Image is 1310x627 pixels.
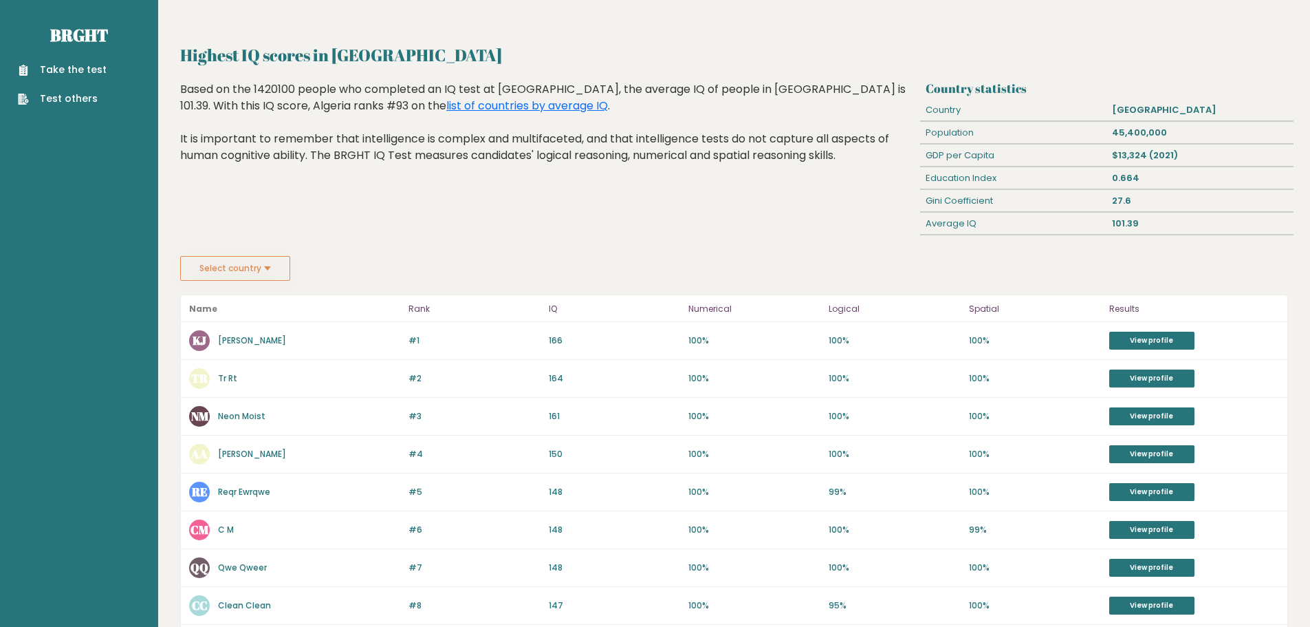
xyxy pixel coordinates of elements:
p: Numerical [688,301,820,317]
text: TR [191,370,208,386]
p: 100% [969,562,1101,574]
p: 164 [549,372,681,385]
h2: Highest IQ scores in [GEOGRAPHIC_DATA] [180,43,1288,67]
p: 100% [969,372,1101,385]
p: #1 [408,334,541,347]
p: 100% [688,524,820,536]
a: Tr Rt [218,372,237,384]
p: 100% [829,334,961,347]
p: 148 [549,486,681,498]
p: 166 [549,334,681,347]
a: View profile [1109,407,1194,425]
p: 100% [969,486,1101,498]
a: Neon Moist [218,410,265,422]
p: 100% [688,334,820,347]
p: 100% [688,410,820,423]
a: list of countries by average IQ [446,98,608,114]
a: [PERSON_NAME] [218,448,286,460]
a: Brght [50,24,108,46]
p: #7 [408,562,541,574]
div: $13,324 (2021) [1107,145,1293,167]
p: 148 [549,562,681,574]
a: View profile [1109,597,1194,615]
a: Test others [18,92,107,106]
p: #6 [408,524,541,536]
p: Logical [829,301,961,317]
div: 0.664 [1107,167,1293,189]
p: Spatial [969,301,1101,317]
p: #2 [408,372,541,385]
div: [GEOGRAPHIC_DATA] [1107,99,1293,121]
a: View profile [1109,521,1194,539]
p: 100% [688,486,820,498]
p: 100% [969,599,1101,612]
p: 100% [829,562,961,574]
a: View profile [1109,370,1194,387]
a: Clean Clean [218,599,271,611]
div: GDP per Capita [920,145,1106,167]
p: #5 [408,486,541,498]
div: Education Index [920,167,1106,189]
p: 100% [688,448,820,460]
div: Country [920,99,1106,121]
p: 99% [969,524,1101,536]
p: #3 [408,410,541,423]
a: Qwe Qweer [218,562,267,573]
div: Based on the 1420100 people who completed an IQ test at [GEOGRAPHIC_DATA], the average IQ of peop... [180,81,915,184]
p: #4 [408,448,541,460]
b: Name [189,303,217,315]
div: 27.6 [1107,190,1293,212]
a: Reqr Ewrqwe [218,486,270,498]
a: View profile [1109,445,1194,463]
text: QQ [190,560,208,575]
p: 150 [549,448,681,460]
p: 100% [688,562,820,574]
p: 100% [969,334,1101,347]
a: Take the test [18,63,107,77]
div: Population [920,122,1106,144]
p: 95% [829,599,961,612]
p: 148 [549,524,681,536]
p: 161 [549,410,681,423]
div: 45,400,000 [1107,122,1293,144]
a: View profile [1109,332,1194,350]
text: KJ [193,332,206,348]
a: C M [218,524,234,535]
a: [PERSON_NAME] [218,334,286,346]
p: 100% [688,599,820,612]
h3: Country statistics [926,81,1288,96]
a: View profile [1109,559,1194,577]
p: 100% [829,524,961,536]
p: 100% [829,448,961,460]
p: Results [1109,301,1279,317]
p: 100% [688,372,820,385]
text: CC [192,597,208,613]
p: 100% [829,410,961,423]
p: 100% [969,410,1101,423]
text: RE [191,484,208,500]
p: 147 [549,599,681,612]
p: 100% [829,372,961,385]
p: IQ [549,301,681,317]
text: CM [190,522,209,538]
a: View profile [1109,483,1194,501]
button: Select country [180,256,290,281]
p: Rank [408,301,541,317]
div: Average IQ [920,213,1106,235]
p: 100% [969,448,1101,460]
div: Gini Coefficient [920,190,1106,212]
text: NM [191,408,209,424]
div: 101.39 [1107,213,1293,235]
p: #8 [408,599,541,612]
text: AA [190,446,208,462]
p: 99% [829,486,961,498]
